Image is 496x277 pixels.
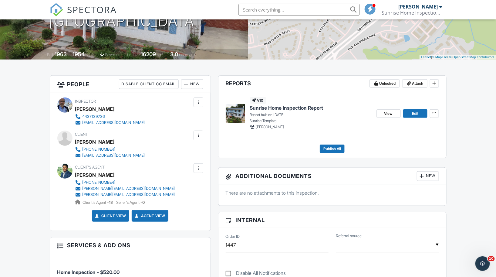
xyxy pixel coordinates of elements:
a: [EMAIL_ADDRESS][DOMAIN_NAME] [75,120,145,126]
span: sq. ft. [86,53,94,57]
a: [PERSON_NAME][EMAIL_ADDRESS][DOMAIN_NAME] [75,186,175,192]
span: Home Inspection - $520.00 [57,269,120,275]
a: 4437139736 [75,114,145,120]
div: [PERSON_NAME] [75,137,115,146]
span: Client's Agent - [83,200,114,205]
a: [PHONE_NUMBER] [75,180,175,186]
div: [PERSON_NAME] [399,4,438,10]
h3: Services & Add ons [50,238,211,253]
label: Order ID [226,234,240,239]
a: Client View [94,213,126,219]
a: [PERSON_NAME] [75,170,115,180]
div: 4437139736 [83,114,105,119]
label: Referral source [336,233,362,239]
div: [PERSON_NAME][EMAIL_ADDRESS][DOMAIN_NAME] [83,192,175,197]
div: Disable Client CC Email [119,79,179,89]
span: bathrooms [179,53,196,57]
div: [PHONE_NUMBER] [83,147,116,152]
div: New [417,171,439,181]
a: SPECTORA [50,8,117,21]
a: [PHONE_NUMBER] [75,146,145,152]
span: Inspector [75,99,96,104]
span: sq.ft. [157,53,164,57]
a: [EMAIL_ADDRESS][DOMAIN_NAME] [75,152,145,159]
span: Built [47,53,54,57]
span: Lot Size [127,53,140,57]
span: Client [75,132,88,137]
div: 16209 [141,51,156,57]
a: Leaflet [421,55,431,59]
a: Agent View [134,213,165,219]
h3: Additional Documents [218,168,446,185]
strong: 0 [143,200,145,205]
input: Search everything... [238,4,360,16]
h3: Internal [218,212,446,228]
div: 1954 [73,51,85,57]
span: 10 [488,256,495,261]
div: [PERSON_NAME][EMAIL_ADDRESS][DOMAIN_NAME] [83,186,175,191]
a: [PERSON_NAME][EMAIL_ADDRESS][DOMAIN_NAME] [75,192,175,198]
div: 3.0 [170,51,178,57]
a: © OpenStreetMap contributors [449,55,494,59]
a: © MapTiler [432,55,448,59]
div: Sunrise Home Inspections, LLC [382,10,443,16]
div: | [420,55,496,60]
span: Client's Agent [75,165,105,169]
span: Seller's Agent - [116,200,145,205]
span: SPECTORA [67,3,117,16]
iframe: Intercom live chat [475,256,490,271]
strong: 13 [109,200,113,205]
div: [EMAIL_ADDRESS][DOMAIN_NAME] [83,120,145,125]
div: [PHONE_NUMBER] [83,180,116,185]
div: [EMAIL_ADDRESS][DOMAIN_NAME] [83,153,145,158]
div: 1963 [55,51,67,57]
div: [PERSON_NAME] [75,104,115,114]
p: There are no attachments to this inspection. [226,190,439,196]
h3: People [50,76,211,93]
img: The Best Home Inspection Software - Spectora [50,3,63,16]
span: basement [105,53,121,57]
div: New [181,79,203,89]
